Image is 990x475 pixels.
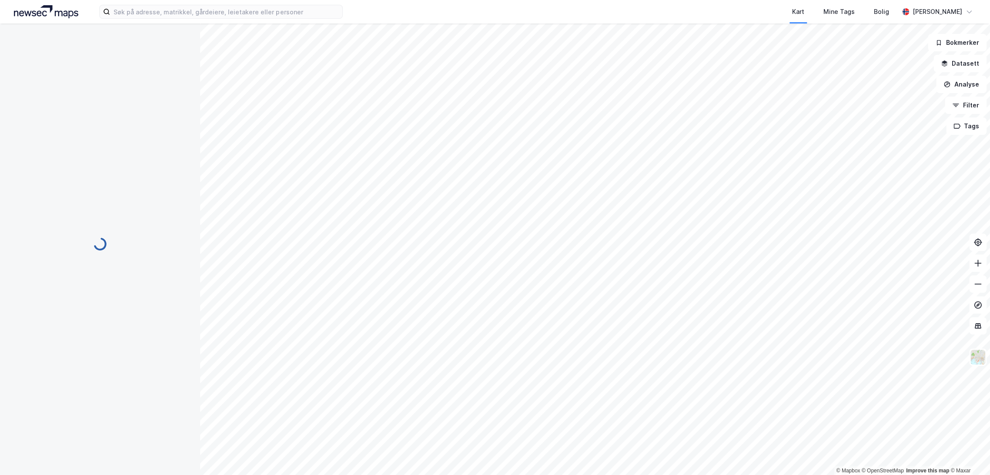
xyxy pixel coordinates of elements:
button: Analyse [936,76,987,93]
div: Mine Tags [823,7,855,17]
img: spinner.a6d8c91a73a9ac5275cf975e30b51cfb.svg [93,237,107,251]
input: Søk på adresse, matrikkel, gårdeiere, leietakere eller personer [110,5,342,18]
a: Mapbox [836,468,860,474]
button: Datasett [933,55,987,72]
div: Bolig [874,7,889,17]
button: Bokmerker [928,34,987,51]
iframe: Chat Widget [947,433,990,475]
a: OpenStreetMap [862,468,904,474]
a: Improve this map [906,468,949,474]
button: Tags [946,117,987,135]
div: [PERSON_NAME] [913,7,962,17]
img: logo.a4113a55bc3d86da70a041830d287a7e.svg [14,5,78,18]
div: Kontrollprogram for chat [947,433,990,475]
img: Z [970,349,986,365]
button: Filter [945,97,987,114]
div: Kart [792,7,804,17]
